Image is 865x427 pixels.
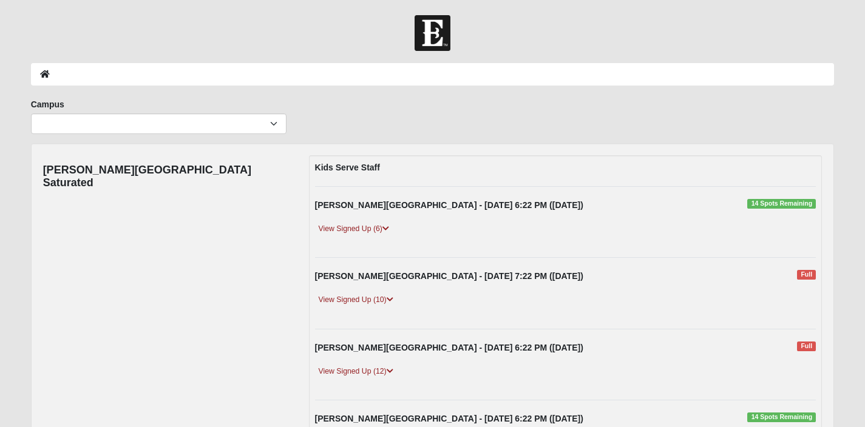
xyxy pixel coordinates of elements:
a: View Signed Up (12) [315,365,397,378]
label: Campus [31,98,64,110]
span: 14 Spots Remaining [747,412,816,422]
span: 14 Spots Remaining [747,199,816,209]
strong: [PERSON_NAME][GEOGRAPHIC_DATA] - [DATE] 6:22 PM ([DATE]) [315,343,583,352]
a: View Signed Up (6) [315,223,393,235]
strong: [PERSON_NAME][GEOGRAPHIC_DATA] - [DATE] 6:22 PM ([DATE]) [315,200,583,210]
h4: [PERSON_NAME][GEOGRAPHIC_DATA] Saturated [43,164,291,190]
strong: [PERSON_NAME][GEOGRAPHIC_DATA] - [DATE] 7:22 PM ([DATE]) [315,271,583,281]
span: Full [797,341,816,351]
img: Church of Eleven22 Logo [415,15,450,51]
strong: [PERSON_NAME][GEOGRAPHIC_DATA] - [DATE] 6:22 PM ([DATE]) [315,414,583,423]
a: View Signed Up (10) [315,294,397,306]
strong: Kids Serve Staff [315,163,380,172]
span: Full [797,270,816,280]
